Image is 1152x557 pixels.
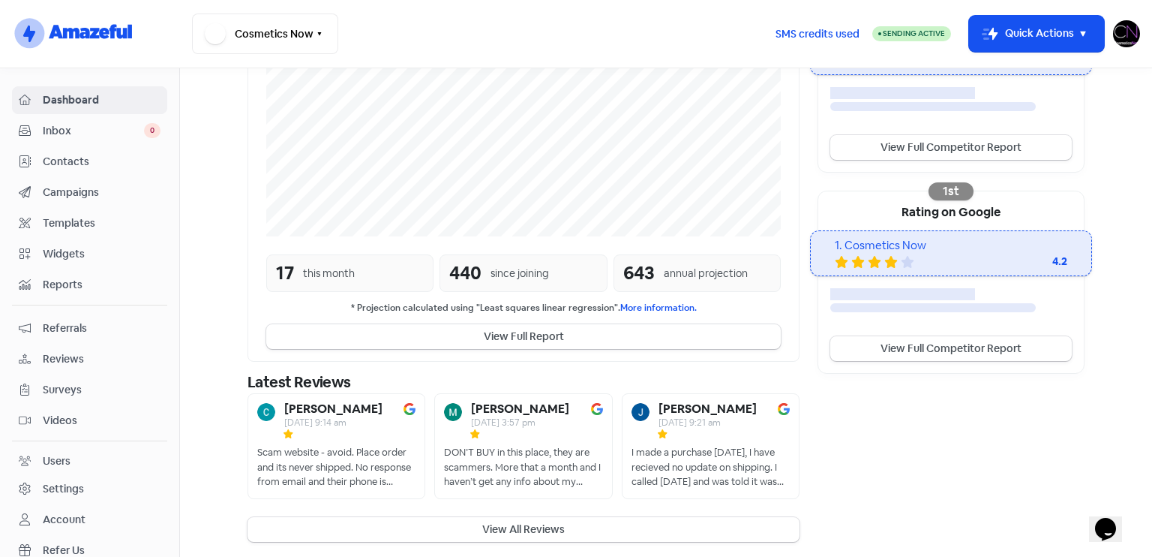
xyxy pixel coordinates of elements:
[623,260,655,287] div: 643
[43,277,160,293] span: Reports
[658,403,757,415] b: [PERSON_NAME]
[444,403,462,421] img: Avatar
[43,413,160,429] span: Videos
[490,266,549,282] div: since joining
[43,351,160,367] span: Reviews
[664,266,748,282] div: annual projection
[1089,497,1137,542] iframe: chat widget
[43,481,84,497] div: Settings
[247,517,799,542] button: View All Reviews
[12,271,167,299] a: Reports
[12,447,167,475] a: Users
[835,237,1066,254] div: 1. Cosmetics Now
[631,445,790,489] div: I made a purchase [DATE], I have recieved no update on shipping. I called [DATE] and was told it ...
[1113,20,1140,47] img: User
[12,179,167,206] a: Campaigns
[257,403,275,421] img: Avatar
[43,382,160,398] span: Surveys
[284,403,382,415] b: [PERSON_NAME]
[276,260,294,287] div: 17
[883,29,945,38] span: Sending Active
[12,240,167,268] a: Widgets
[303,266,355,282] div: this month
[12,209,167,237] a: Templates
[284,418,382,427] div: [DATE] 9:14 am
[247,371,799,393] div: Latest Reviews
[12,148,167,176] a: Contacts
[12,86,167,114] a: Dashboard
[12,345,167,373] a: Reviews
[43,123,144,139] span: Inbox
[257,445,415,489] div: Scam website - avoid. Place order and its never shipped. No response from email and their phone i...
[830,135,1072,160] a: View Full Competitor Report
[12,376,167,404] a: Surveys
[43,453,70,469] div: Users
[818,191,1084,230] div: Rating on Google
[43,246,160,262] span: Widgets
[591,403,603,415] img: Image
[775,26,859,42] span: SMS credits used
[763,25,872,41] a: SMS credits used
[43,185,160,200] span: Campaigns
[471,403,569,415] b: [PERSON_NAME]
[43,154,160,170] span: Contacts
[444,445,602,489] div: DON’T BUY in this place, they are scammers. More that a month and I haven’t get any info about my...
[969,16,1104,52] button: Quick Actions
[12,117,167,145] a: Inbox 0
[43,92,160,108] span: Dashboard
[12,506,167,534] a: Account
[12,315,167,342] a: Referrals
[830,336,1072,361] a: View Full Competitor Report
[620,302,697,314] a: More information.
[471,418,569,427] div: [DATE] 3:57 pm
[12,407,167,435] a: Videos
[1007,254,1067,269] div: 4.2
[872,25,951,43] a: Sending Active
[631,403,649,421] img: Avatar
[43,321,160,336] span: Referrals
[43,215,160,231] span: Templates
[266,301,781,315] small: * Projection calculated using "Least squares linear regression".
[144,123,160,138] span: 0
[43,512,85,528] div: Account
[403,403,415,415] img: Image
[266,324,781,349] button: View Full Report
[928,182,973,200] div: 1st
[778,403,790,415] img: Image
[12,475,167,503] a: Settings
[658,418,757,427] div: [DATE] 9:21 am
[192,14,338,54] button: Cosmetics Now
[449,260,481,287] div: 440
